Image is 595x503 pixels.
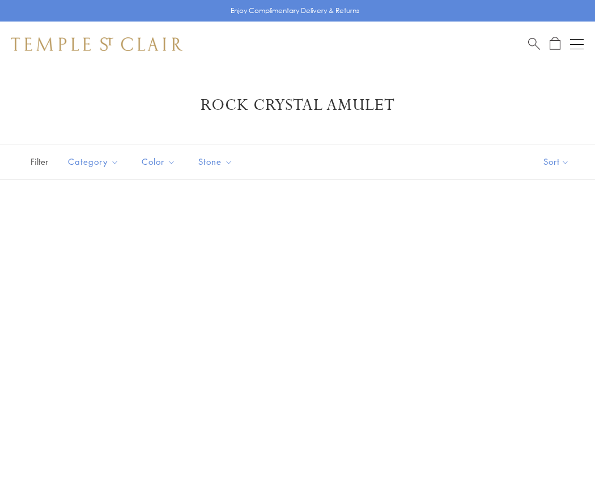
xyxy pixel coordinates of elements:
[193,155,241,169] span: Stone
[231,5,359,16] p: Enjoy Complimentary Delivery & Returns
[28,95,567,116] h1: Rock Crystal Amulet
[62,155,127,169] span: Category
[528,37,540,51] a: Search
[570,37,584,51] button: Open navigation
[59,149,127,174] button: Category
[11,37,182,51] img: Temple St. Clair
[518,144,595,179] button: Show sort by
[190,149,241,174] button: Stone
[136,155,184,169] span: Color
[133,149,184,174] button: Color
[550,37,560,51] a: Open Shopping Bag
